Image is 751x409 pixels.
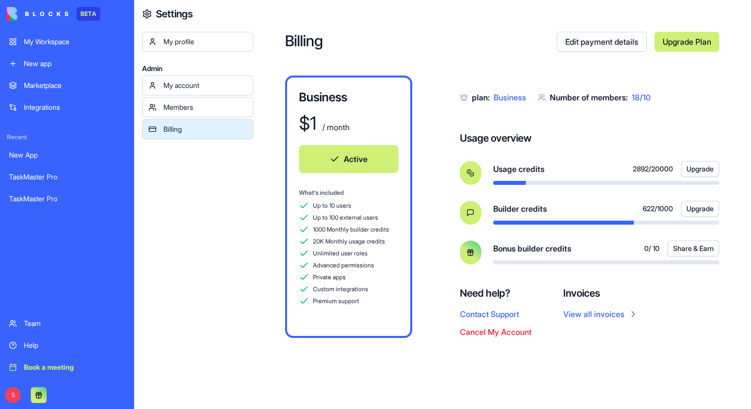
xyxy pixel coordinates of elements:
div: My account [163,81,247,90]
span: Usage credits [493,163,544,175]
div: Members [163,102,247,112]
div: Billing [163,124,247,134]
a: Integrations [3,97,131,117]
button: Contact Support [460,308,519,320]
div: New App [9,150,125,160]
div: My Workspace [24,37,125,47]
span: Recent [3,133,131,141]
a: Team [3,314,131,333]
div: TaskMaster Pro [9,194,125,204]
a: TaskMaster Pro [3,167,131,187]
span: Up to 100 external users [313,214,378,222]
a: New app [3,54,131,74]
span: Premium support [313,297,359,305]
a: Book a meeting [3,357,131,377]
span: Builder credits [493,203,547,215]
div: Help [24,340,125,350]
span: 18 / 10 [632,92,651,102]
span: Bonus builder credits [493,243,571,254]
span: 622 / 1000 [643,204,673,214]
a: My Workspace [3,32,131,52]
span: 0 / 10 [644,244,660,253]
div: My profile [163,37,247,47]
a: New App [3,145,131,165]
span: 2892 / 20000 [633,164,673,174]
button: Active [299,145,398,173]
a: TaskMaster Pro [3,189,131,209]
span: Unlimited user roles [313,249,368,257]
h2: Billing [285,32,557,52]
span: Admin [142,64,253,74]
a: Billing [142,119,253,139]
span: Number of members: [550,92,628,102]
a: View all invoices [563,308,638,320]
button: Upgrade [681,161,719,177]
span: Up to 10 users [313,202,351,210]
a: BETA [7,7,100,21]
div: New app [24,59,125,69]
a: Business$1 / monthActiveWhat's includedUp to 10 usersUp to 100 external users1000 Monthly builder... [285,76,412,338]
a: Help [3,335,131,355]
a: Members [142,97,253,117]
a: Upgrade Plan [655,32,719,52]
div: / month [320,121,350,133]
div: Marketplace [24,81,125,90]
div: $ 1 [299,113,316,133]
h4: Invoices [563,286,638,300]
button: Cancel My Account [460,326,531,338]
h3: Business [299,89,398,105]
span: Custom integrations [313,285,368,293]
span: 1000 Monthly builder credits [313,226,389,234]
button: Share & Earn [668,241,719,256]
span: 20K Monthly usage credits [313,238,385,245]
a: My profile [142,32,253,52]
div: What's included [299,189,398,197]
a: Marketplace [3,76,131,95]
h4: Usage overview [460,131,531,145]
img: logo [7,7,69,21]
div: BETA [76,7,100,21]
span: Business [494,92,526,102]
button: Upgrade [681,201,719,217]
h4: Settings [156,7,193,21]
h4: Need help? [460,286,531,300]
span: Advanced permissions [313,261,374,269]
span: Private apps [313,273,346,281]
div: Integrations [24,102,125,112]
div: Team [24,319,125,328]
span: plan: [472,92,490,102]
span: S [5,387,21,403]
div: Book a meeting [24,362,125,372]
a: My account [142,76,253,95]
div: TaskMaster Pro [9,172,125,182]
a: Edit payment details [557,32,647,52]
